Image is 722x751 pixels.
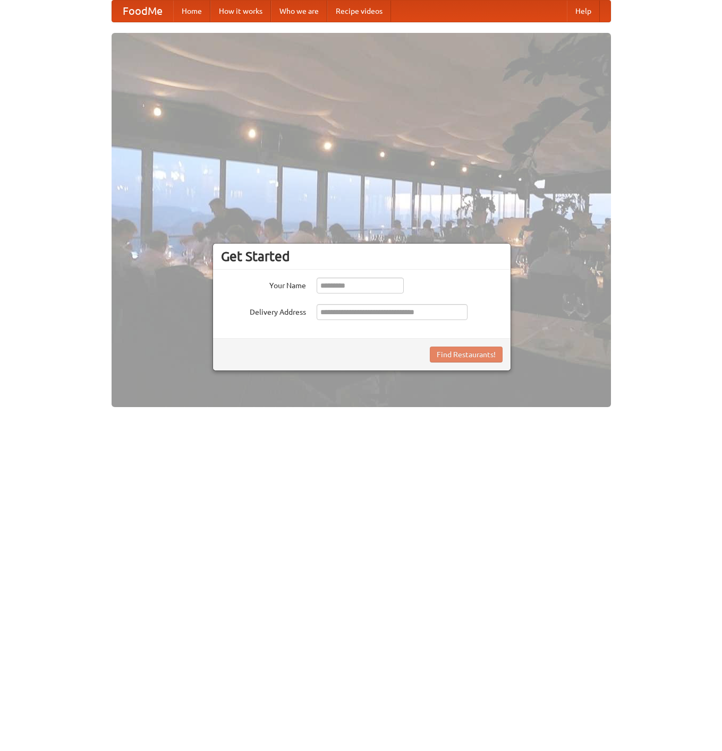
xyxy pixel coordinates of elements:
[221,304,306,317] label: Delivery Address
[221,248,503,264] h3: Get Started
[112,1,173,22] a: FoodMe
[173,1,210,22] a: Home
[210,1,271,22] a: How it works
[567,1,600,22] a: Help
[221,278,306,291] label: Your Name
[430,347,503,362] button: Find Restaurants!
[271,1,327,22] a: Who we are
[327,1,391,22] a: Recipe videos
